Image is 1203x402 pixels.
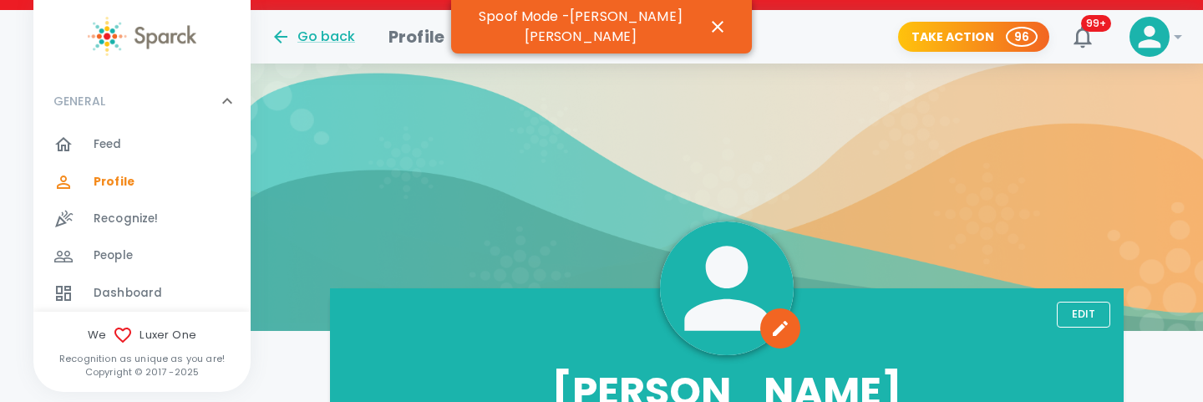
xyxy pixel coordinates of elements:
span: Feed [94,136,122,153]
span: Dashboard [94,285,162,302]
a: Sparck logo [33,17,251,56]
span: We Luxer One [33,325,251,345]
span: Profile [94,174,135,191]
span: People [94,247,133,264]
button: Go back [271,27,355,47]
p: 96 [1014,28,1029,45]
a: Feed [33,126,251,163]
div: GENERAL [33,76,251,126]
a: Profile [33,164,251,201]
span: Recognize! [94,211,159,227]
a: People [33,237,251,274]
img: Sparck logo [88,17,196,56]
p: GENERAL [53,93,105,109]
button: Take Action 96 [898,22,1049,53]
span: 99+ [1081,15,1111,32]
a: Recognize! [33,201,251,237]
div: GENERAL [33,126,251,355]
p: Copyright © 2017 - 2025 [33,365,251,379]
button: Edit [1057,302,1110,328]
p: Recognition as unique as you are! [33,352,251,365]
a: Dashboard [33,275,251,312]
h1: Profile [388,23,444,50]
button: 99+ [1063,17,1103,57]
